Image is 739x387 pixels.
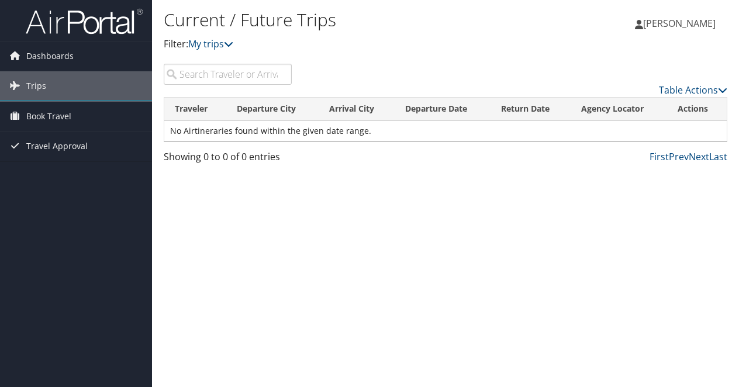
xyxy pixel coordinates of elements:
th: Arrival City: activate to sort column ascending [319,98,395,120]
div: Showing 0 to 0 of 0 entries [164,150,292,170]
th: Traveler: activate to sort column ascending [164,98,226,120]
th: Agency Locator: activate to sort column ascending [571,98,667,120]
img: airportal-logo.png [26,8,143,35]
th: Return Date: activate to sort column ascending [491,98,571,120]
a: My trips [188,37,233,50]
td: No Airtineraries found within the given date range. [164,120,727,141]
a: Table Actions [659,84,727,96]
span: Travel Approval [26,132,88,161]
p: Filter: [164,37,540,52]
span: [PERSON_NAME] [643,17,716,30]
a: [PERSON_NAME] [635,6,727,41]
th: Departure Date: activate to sort column descending [395,98,491,120]
a: Prev [669,150,689,163]
th: Departure City: activate to sort column ascending [226,98,319,120]
a: Last [709,150,727,163]
span: Trips [26,71,46,101]
input: Search Traveler or Arrival City [164,64,292,85]
th: Actions [667,98,727,120]
h1: Current / Future Trips [164,8,540,32]
a: First [650,150,669,163]
span: Dashboards [26,42,74,71]
span: Book Travel [26,102,71,131]
a: Next [689,150,709,163]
